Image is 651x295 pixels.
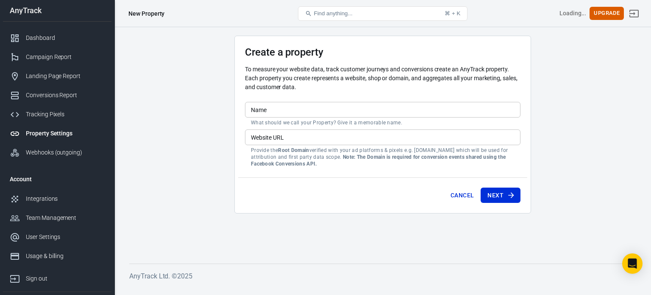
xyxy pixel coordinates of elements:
a: Tracking Pixels [3,105,111,124]
div: ⌘ + K [445,10,460,17]
div: New Property [128,9,164,18]
div: Conversions Report [26,91,105,100]
a: Team Management [3,208,111,228]
h6: AnyTrack Ltd. © 2025 [129,271,636,281]
div: AnyTrack [3,7,111,14]
button: Upgrade [590,7,624,20]
a: Integrations [3,189,111,208]
h3: Create a property [245,46,520,58]
a: Conversions Report [3,86,111,105]
strong: Root Domain [278,147,309,153]
a: Usage & billing [3,247,111,266]
div: Campaign Report [26,53,105,62]
a: Landing Page Report [3,67,111,86]
div: Sign out [26,274,105,283]
button: Find anything...⌘ + K [298,6,467,21]
input: example.com [245,129,520,145]
p: Provide the verified with your ad platforms & pixels e.g. [DOMAIN_NAME] which will be used for at... [251,147,515,167]
a: Sign out [624,3,644,24]
a: Sign out [3,266,111,288]
div: Usage & billing [26,252,105,261]
div: Account id: <> [559,9,587,18]
a: Campaign Report [3,48,111,67]
a: Property Settings [3,124,111,143]
span: Find anything... [314,10,352,17]
div: Integrations [26,194,105,203]
p: What should we call your Property? Give it a memorable name. [251,119,515,126]
button: Cancel [447,188,477,203]
p: To measure your website data, track customer journeys and conversions create an AnyTrack property... [245,65,520,92]
a: User Settings [3,228,111,247]
li: Account [3,169,111,189]
div: Open Intercom Messenger [622,253,643,274]
a: Dashboard [3,28,111,48]
div: Landing Page Report [26,72,105,81]
div: User Settings [26,233,105,242]
div: Tracking Pixels [26,110,105,119]
input: Your Website Name [245,102,520,118]
strong: Note: The Domain is required for conversion events shared using the Facebook Conversions API. [251,154,506,167]
div: Property Settings [26,129,105,138]
a: Webhooks (outgoing) [3,143,111,162]
div: Dashboard [26,34,105,42]
div: Webhooks (outgoing) [26,148,105,157]
div: Team Management [26,214,105,222]
button: Next [481,188,520,203]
